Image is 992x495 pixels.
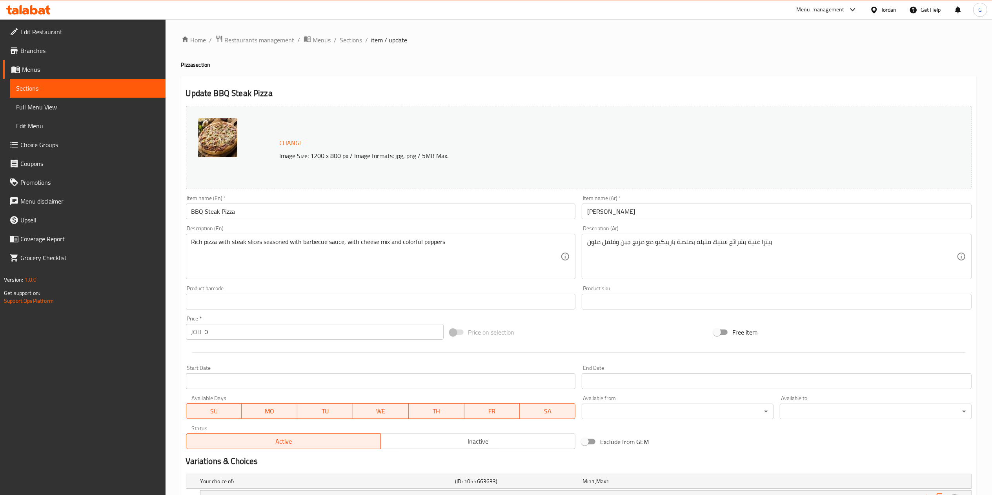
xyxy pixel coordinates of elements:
li: / [334,35,337,45]
span: Full Menu View [16,102,159,112]
h5: (ID: 1055663633) [455,477,579,485]
span: Coverage Report [20,234,159,244]
span: MO [245,406,294,417]
span: TH [412,406,461,417]
span: 1 [592,476,595,486]
button: TU [297,403,353,419]
button: FR [464,403,520,419]
li: / [366,35,368,45]
span: 1 [606,476,609,486]
h2: Update BBQ Steak Pizza [186,87,972,99]
img: %D8%A8%D9%8A%D8%AA%D8%B2%D8%A7_%D8%B3%D8%AA%D9%8A%D9%83_%D8%A8%D8%A7%D8%B1%D8%A8%D9%8A%D9%83%D9%8... [198,118,237,157]
span: Restaurants management [225,35,295,45]
button: Inactive [380,433,575,449]
div: , [582,477,707,485]
a: Edit Menu [10,116,166,135]
span: WE [356,406,406,417]
div: Menu-management [796,5,845,15]
a: Full Menu View [10,98,166,116]
a: Edit Restaurant [3,22,166,41]
button: WE [353,403,409,419]
a: Promotions [3,173,166,192]
h5: Your choice of: [200,477,452,485]
a: Branches [3,41,166,60]
span: FR [468,406,517,417]
button: Change [277,135,306,151]
span: Choice Groups [20,140,159,149]
a: Coverage Report [3,229,166,248]
textarea: بيتزا غنية بشرائح ستيك متبلة بصلصة باربيكيو مع مزيج جبن وفلفل ملون [587,238,957,275]
span: Free item [732,328,757,337]
a: Coupons [3,154,166,173]
h4: Pizza section [181,61,976,69]
span: 1.0.0 [24,275,36,285]
a: Choice Groups [3,135,166,154]
a: Upsell [3,211,166,229]
button: SA [520,403,575,419]
input: Please enter product barcode [186,294,576,309]
button: SU [186,403,242,419]
a: Restaurants management [215,35,295,45]
textarea: Rich pizza with steak slices seasoned with barbecue sauce, with cheese mix and colorful peppers [191,238,561,275]
a: Menus [3,60,166,79]
span: SU [189,406,239,417]
a: Home [181,35,206,45]
span: Menus [313,35,331,45]
input: Enter name En [186,204,576,219]
span: Grocery Checklist [20,253,159,262]
a: Grocery Checklist [3,248,166,267]
span: Menus [22,65,159,74]
span: G [978,5,982,14]
input: Please enter price [205,324,444,340]
span: item / update [371,35,408,45]
span: SA [523,406,572,417]
a: Menus [304,35,331,45]
input: Enter name Ar [582,204,972,219]
span: Edit Restaurant [20,27,159,36]
span: Version: [4,275,23,285]
span: Exclude from GEM [600,437,649,446]
div: Jordan [881,5,897,14]
button: TH [409,403,464,419]
span: Inactive [384,436,572,447]
a: Support.OpsPlatform [4,296,54,306]
li: / [209,35,212,45]
span: Sections [16,84,159,93]
span: Branches [20,46,159,55]
span: Price on selection [468,328,515,337]
span: Menu disclaimer [20,197,159,206]
div: Expand [186,474,971,488]
a: Sections [340,35,362,45]
a: Sections [10,79,166,98]
a: Menu disclaimer [3,192,166,211]
button: Active [186,433,381,449]
h2: Variations & Choices [186,455,972,467]
span: Coupons [20,159,159,168]
span: Max [596,476,606,486]
button: MO [242,403,297,419]
span: Get support on: [4,288,40,298]
li: / [298,35,300,45]
span: Active [189,436,378,447]
span: Promotions [20,178,159,187]
span: Min [582,476,592,486]
span: Edit Menu [16,121,159,131]
span: TU [300,406,350,417]
nav: breadcrumb [181,35,976,45]
p: Image Size: 1200 x 800 px / Image formats: jpg, png / 5MB Max. [277,151,848,160]
p: JOD [191,327,202,337]
div: ​ [780,404,972,419]
input: Please enter product sku [582,294,972,309]
span: Change [280,137,303,149]
div: ​ [582,404,774,419]
span: Upsell [20,215,159,225]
